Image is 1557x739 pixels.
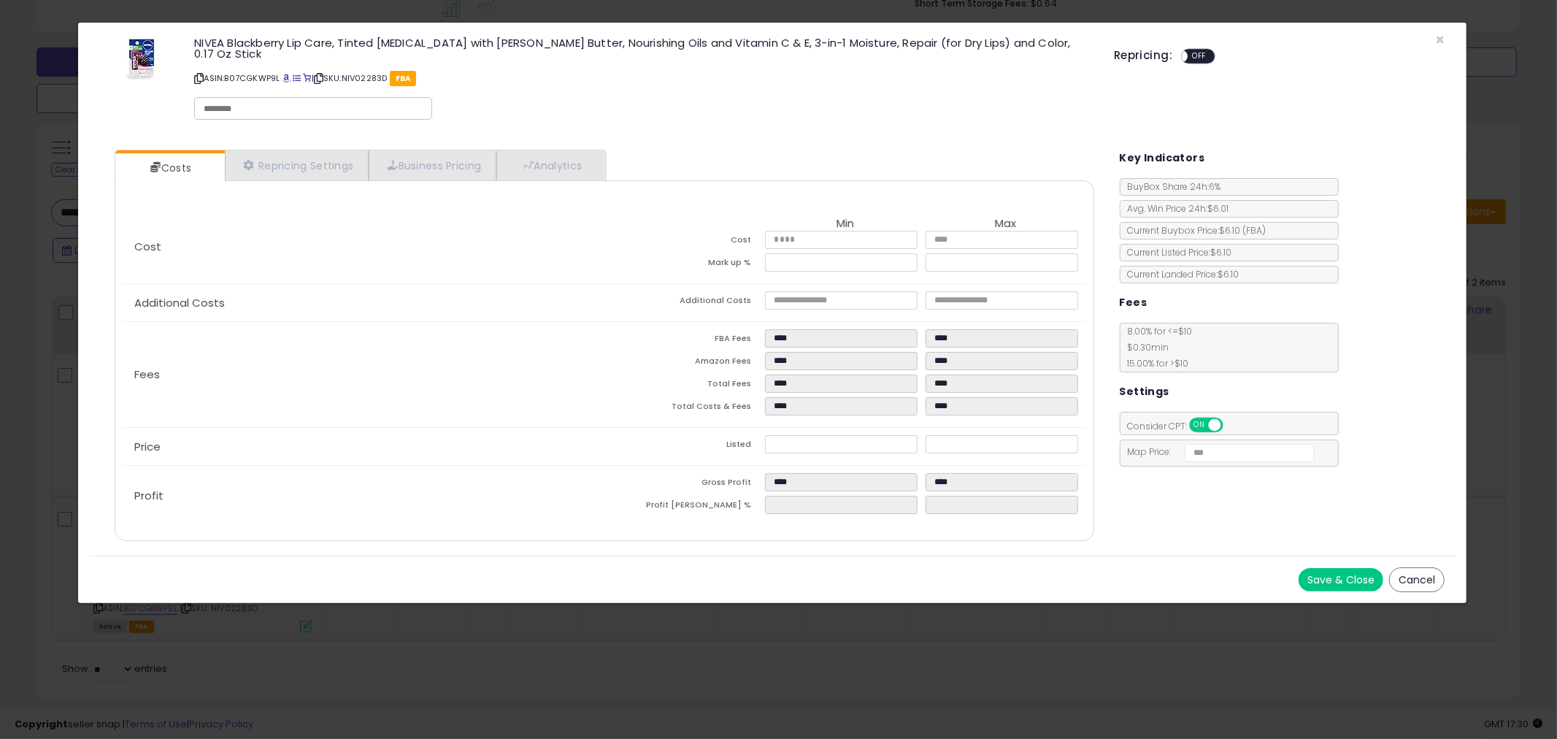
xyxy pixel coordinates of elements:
th: Min [765,218,926,231]
span: 8.00 % for <= $10 [1120,325,1193,369]
td: Cost [604,231,765,253]
h5: Repricing: [1114,50,1172,61]
th: Max [926,218,1086,231]
td: Total Fees [604,375,765,397]
span: Current Buybox Price: [1120,224,1266,237]
span: $6.10 [1220,224,1266,237]
p: ASIN: B07CGKWP9L | SKU: NIV02283D [194,66,1092,90]
span: OFF [1220,419,1244,432]
img: 41e43kgipVL._SL60_.jpg [120,37,164,81]
span: × [1435,29,1445,50]
span: 15.00 % for > $10 [1120,357,1189,369]
span: ON [1191,419,1209,432]
h5: Fees [1120,294,1147,312]
p: Additional Costs [123,297,604,309]
h5: Settings [1120,383,1169,401]
span: Map Price: [1120,445,1315,458]
td: Profit [PERSON_NAME] % [604,496,765,518]
td: Gross Profit [604,473,765,496]
button: Save & Close [1299,568,1383,591]
a: Business Pricing [369,150,496,180]
span: OFF [1188,50,1211,63]
a: Repricing Settings [225,150,369,180]
p: Cost [123,241,604,253]
a: Analytics [496,150,604,180]
a: All offer listings [293,72,301,84]
td: Amazon Fees [604,352,765,375]
p: Price [123,441,604,453]
span: BuyBox Share 24h: 6% [1120,180,1221,193]
td: Total Costs & Fees [604,397,765,420]
a: BuyBox page [282,72,291,84]
button: Cancel [1389,567,1445,592]
a: Your listing only [303,72,311,84]
span: Avg. Win Price 24h: $6.01 [1120,202,1229,215]
span: FBA [390,71,417,86]
p: Fees [123,369,604,380]
p: Profit [123,490,604,502]
td: FBA Fees [604,329,765,352]
span: $0.30 min [1120,341,1169,353]
span: Current Landed Price: $6.10 [1120,268,1239,280]
span: Consider CPT: [1120,420,1242,432]
h5: Key Indicators [1120,149,1205,167]
td: Additional Costs [604,291,765,314]
td: Mark up % [604,253,765,276]
td: Listed [604,435,765,458]
a: Costs [115,153,223,183]
span: ( FBA ) [1243,224,1266,237]
span: Current Listed Price: $6.10 [1120,246,1232,259]
h3: NIVEA Blackberry Lip Care, Tinted [MEDICAL_DATA] with [PERSON_NAME] Butter, Nourishing Oils and V... [194,37,1092,59]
